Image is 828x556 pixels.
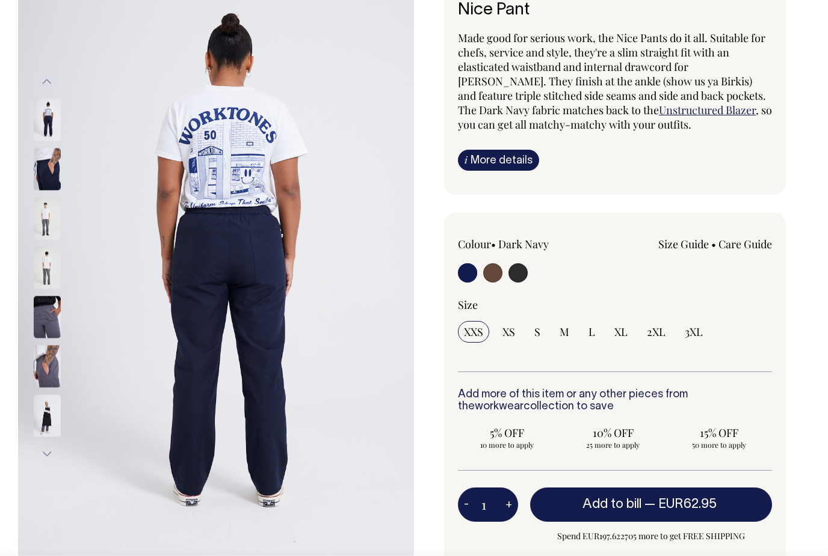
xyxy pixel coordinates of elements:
input: S [528,321,546,343]
span: i [465,153,468,166]
button: Add to bill —EUR62.95 [530,487,772,521]
span: 15% OFF [676,426,762,440]
span: L [589,325,595,339]
button: - [458,493,475,517]
a: workwear [475,402,524,412]
span: Add to bill [582,498,641,510]
span: XS [502,325,515,339]
span: S [534,325,540,339]
a: Care Guide [718,237,772,251]
span: 10 more to apply [464,440,551,450]
input: M [554,321,575,343]
img: dark-navy [34,148,61,191]
button: Next [38,441,56,468]
input: XL [608,321,634,343]
span: 5% OFF [464,426,551,440]
input: 2XL [641,321,672,343]
span: — [644,498,720,510]
a: iMore details [458,150,539,171]
img: charcoal [34,395,61,437]
img: dark-navy [34,99,61,141]
span: • [711,237,716,251]
span: Spend EUR197.622705 more to get FREE SHIPPING [530,529,772,543]
h6: Add more of this item or any other pieces from the collection to save [458,389,772,413]
button: Previous [38,69,56,96]
input: L [582,321,601,343]
div: Colour [458,237,584,251]
span: 2XL [647,325,666,339]
span: 10% OFF [570,426,657,440]
span: XXS [464,325,483,339]
h6: Nice Pant [458,1,772,20]
span: 3XL [685,325,703,339]
div: Size [458,298,772,312]
input: 15% OFF 50 more to apply [670,422,768,453]
img: charcoal [34,198,61,240]
input: XXS [458,321,489,343]
input: 3XL [679,321,709,343]
span: , so you can get all matchy-matchy with your outfits. [458,103,772,132]
img: charcoal [34,247,61,289]
a: Size Guide [658,237,709,251]
span: 50 more to apply [676,440,762,450]
button: + [499,493,518,517]
img: charcoal [34,296,61,338]
label: Dark Navy [498,237,549,251]
span: • [491,237,496,251]
span: Made good for serious work, the Nice Pants do it all. Suitable for chefs, service and style, they... [458,31,766,117]
span: EUR62.95 [658,498,717,510]
input: XS [496,321,521,343]
span: 25 more to apply [570,440,657,450]
a: Unstructured Blazer [659,103,756,117]
img: charcoal [34,346,61,388]
span: M [560,325,569,339]
input: 5% OFF 10 more to apply [458,422,557,453]
span: XL [614,325,628,339]
input: 10% OFF 25 more to apply [564,422,663,453]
